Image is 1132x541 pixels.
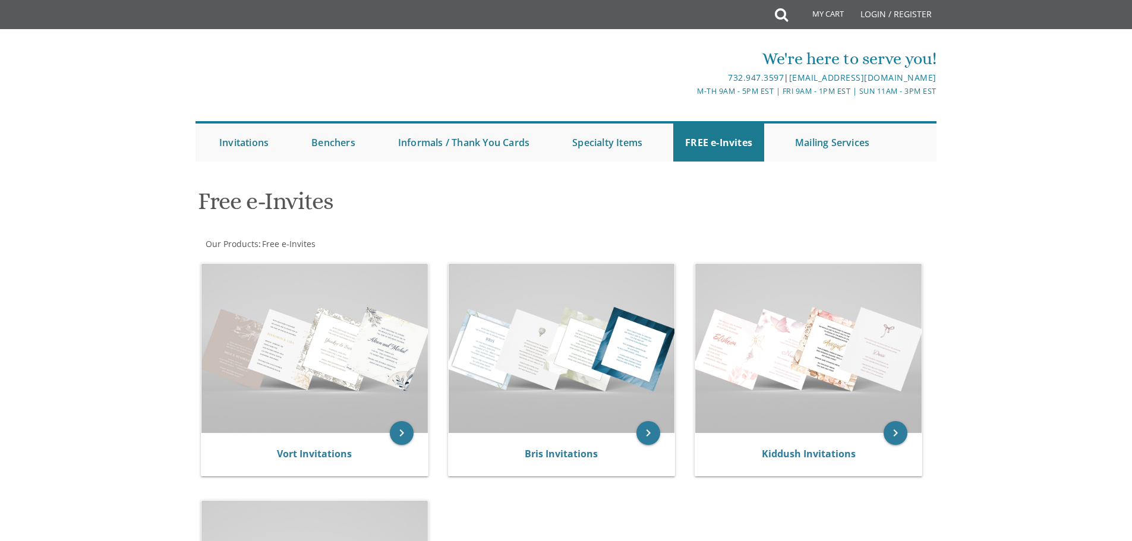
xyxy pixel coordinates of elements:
[728,72,784,83] a: 732.947.3597
[443,71,936,85] div: |
[201,264,428,433] img: Vort Invitations
[783,124,881,162] a: Mailing Services
[299,124,367,162] a: Benchers
[277,447,352,460] a: Vort Invitations
[443,47,936,71] div: We're here to serve you!
[636,421,660,445] a: keyboard_arrow_right
[261,238,316,249] a: Free e-Invites
[198,188,683,223] h1: Free e-Invites
[262,238,316,249] span: Free e-Invites
[390,421,414,445] a: keyboard_arrow_right
[884,421,907,445] a: keyboard_arrow_right
[787,1,852,31] a: My Cart
[789,72,936,83] a: [EMAIL_ADDRESS][DOMAIN_NAME]
[449,264,675,433] img: Bris Invitations
[443,85,936,97] div: M-Th 9am - 5pm EST | Fri 9am - 1pm EST | Sun 11am - 3pm EST
[560,124,654,162] a: Specialty Items
[207,124,280,162] a: Invitations
[673,124,764,162] a: FREE e-Invites
[196,238,566,250] div: :
[762,447,856,460] a: Kiddush Invitations
[386,124,541,162] a: Informals / Thank You Cards
[695,264,922,433] img: Kiddush Invitations
[204,238,258,249] a: Our Products
[525,447,598,460] a: Bris Invitations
